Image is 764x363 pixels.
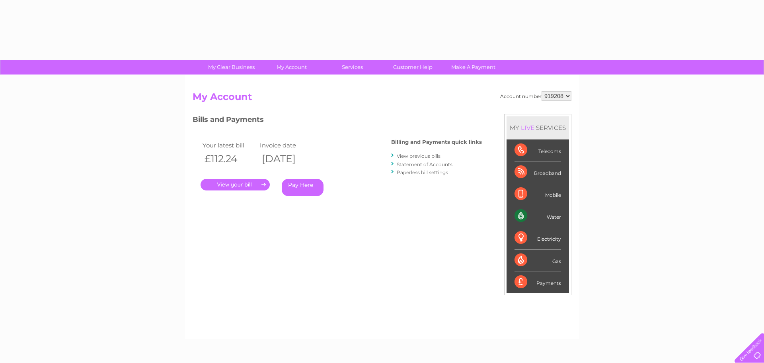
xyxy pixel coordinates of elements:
div: Water [515,205,561,227]
h2: My Account [193,91,571,106]
a: Services [320,60,385,75]
h3: Bills and Payments [193,114,482,128]
div: Electricity [515,227,561,249]
td: Invoice date [258,140,315,151]
div: LIVE [519,124,536,131]
div: Telecoms [515,139,561,161]
a: My Clear Business [199,60,264,75]
div: Account number [500,91,571,101]
div: Payments [515,271,561,293]
div: Gas [515,249,561,271]
a: Pay Here [282,179,324,196]
a: Customer Help [380,60,446,75]
a: Paperless bill settings [397,169,448,175]
div: Broadband [515,161,561,183]
a: My Account [259,60,325,75]
h4: Billing and Payments quick links [391,139,482,145]
div: Mobile [515,183,561,205]
a: View previous bills [397,153,440,159]
a: . [201,179,270,190]
th: £112.24 [201,151,258,167]
th: [DATE] [258,151,315,167]
a: Make A Payment [440,60,506,75]
div: MY SERVICES [507,116,569,139]
a: Statement of Accounts [397,161,452,167]
td: Your latest bill [201,140,258,151]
